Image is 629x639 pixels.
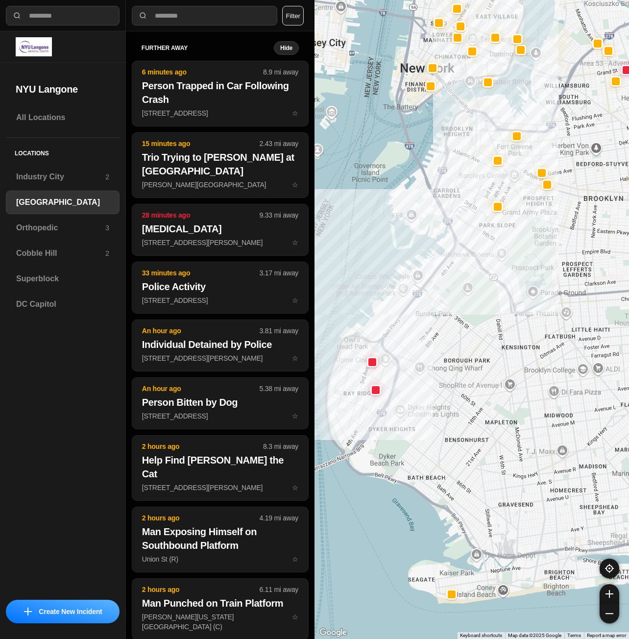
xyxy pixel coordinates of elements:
[282,6,304,25] button: Filter
[142,44,274,52] h5: further away
[317,626,349,639] img: Google
[132,319,309,371] button: An hour ago3.81 mi awayIndividual Detained by Police[STREET_ADDRESS][PERSON_NAME]star
[263,67,298,77] p: 8.9 mi away
[6,165,120,189] a: Industry City2
[260,326,298,336] p: 3.81 mi away
[508,633,561,638] span: Map data ©2025 Google
[142,180,298,190] p: [PERSON_NAME][GEOGRAPHIC_DATA]
[6,216,120,240] a: Orthopedic3
[132,296,309,304] a: 33 minutes ago3.17 mi awayPolice Activity[STREET_ADDRESS]star
[132,109,309,117] a: 6 minutes ago8.9 mi awayPerson Trapped in Car Following Crash[STREET_ADDRESS]star
[274,41,299,55] button: Hide
[142,222,298,236] h2: [MEDICAL_DATA]
[132,412,309,420] a: An hour ago5.38 mi awayPerson Bitten by Dog[STREET_ADDRESS]star
[292,484,298,492] span: star
[142,596,298,610] h2: Man Punched on Train Platform
[460,632,502,639] button: Keyboard shortcuts
[16,82,110,96] h2: NYU Langone
[292,109,298,117] span: star
[132,435,309,501] button: 2 hours ago8.3 mi awayHelp Find [PERSON_NAME] the Cat[STREET_ADDRESS][PERSON_NAME]star
[292,412,298,420] span: star
[142,67,263,77] p: 6 minutes ago
[292,296,298,304] span: star
[605,564,614,573] img: recenter
[292,555,298,563] span: star
[317,626,349,639] a: Open this area in Google Maps (opens a new window)
[142,150,298,178] h2: Trio Trying to [PERSON_NAME] at [GEOGRAPHIC_DATA]
[142,513,260,523] p: 2 hours ago
[142,280,298,294] h2: Police Activity
[142,554,298,564] p: Union St (R)
[292,181,298,189] span: star
[16,298,109,310] h3: DC Capitol
[142,210,260,220] p: 28 minutes ago
[132,613,309,621] a: 2 hours ago6.11 mi awayMan Punched on Train Platform[PERSON_NAME][US_STATE][GEOGRAPHIC_DATA] (C)star
[16,37,52,56] img: logo
[142,612,298,632] p: [PERSON_NAME][US_STATE][GEOGRAPHIC_DATA] (C)
[142,483,298,492] p: [STREET_ADDRESS][PERSON_NAME]
[142,525,298,552] h2: Man Exposing Himself on Southbound Platform
[142,411,298,421] p: [STREET_ADDRESS]
[105,223,109,233] p: 3
[6,267,120,291] a: Superblock
[16,171,105,183] h3: Industry City
[142,585,260,594] p: 2 hours ago
[280,44,292,52] small: Hide
[105,172,109,182] p: 2
[6,600,120,623] button: iconCreate New Incident
[260,268,298,278] p: 3.17 mi away
[132,61,309,126] button: 6 minutes ago8.9 mi awayPerson Trapped in Car Following Crash[STREET_ADDRESS]star
[292,613,298,621] span: star
[142,395,298,409] h2: Person Bitten by Dog
[132,354,309,362] a: An hour ago3.81 mi awayIndividual Detained by Police[STREET_ADDRESS][PERSON_NAME]star
[24,608,32,615] img: icon
[6,138,120,165] h5: Locations
[260,139,298,148] p: 2.43 mi away
[6,242,120,265] a: Cobble Hill2
[16,222,105,234] h3: Orthopedic
[105,248,109,258] p: 2
[12,11,22,21] img: search
[6,106,120,129] a: All Locations
[132,507,309,572] button: 2 hours ago4.19 mi awayMan Exposing Himself on Southbound PlatformUnion St (R)star
[260,513,298,523] p: 4.19 mi away
[39,607,102,616] p: Create New Incident
[6,191,120,214] a: [GEOGRAPHIC_DATA]
[142,295,298,305] p: [STREET_ADDRESS]
[142,268,260,278] p: 33 minutes ago
[263,442,298,451] p: 8.3 mi away
[587,633,626,638] a: Report a map error
[16,197,109,208] h3: [GEOGRAPHIC_DATA]
[142,79,298,106] h2: Person Trapped in Car Following Crash
[292,354,298,362] span: star
[600,559,619,578] button: recenter
[260,384,298,393] p: 5.38 mi away
[6,293,120,316] a: DC Capitol
[132,377,309,429] button: An hour ago5.38 mi awayPerson Bitten by Dog[STREET_ADDRESS]star
[142,139,260,148] p: 15 minutes ago
[142,384,260,393] p: An hour ago
[132,132,309,198] button: 15 minutes ago2.43 mi awayTrio Trying to [PERSON_NAME] at [GEOGRAPHIC_DATA][PERSON_NAME][GEOGRAPH...
[567,633,581,638] a: Terms (opens in new tab)
[132,180,309,189] a: 15 minutes ago2.43 mi awayTrio Trying to [PERSON_NAME] at [GEOGRAPHIC_DATA][PERSON_NAME][GEOGRAPH...
[142,338,298,351] h2: Individual Detained by Police
[605,590,613,598] img: zoom-in
[600,604,619,623] button: zoom-out
[142,108,298,118] p: [STREET_ADDRESS]
[132,238,309,246] a: 28 minutes ago9.33 mi away[MEDICAL_DATA][STREET_ADDRESS][PERSON_NAME]star
[16,273,109,285] h3: Superblock
[132,555,309,563] a: 2 hours ago4.19 mi awayMan Exposing Himself on Southbound PlatformUnion St (R)star
[260,585,298,594] p: 6.11 mi away
[16,247,105,259] h3: Cobble Hill
[16,112,109,123] h3: All Locations
[142,453,298,481] h2: Help Find [PERSON_NAME] the Cat
[132,262,309,314] button: 33 minutes ago3.17 mi awayPolice Activity[STREET_ADDRESS]star
[142,353,298,363] p: [STREET_ADDRESS][PERSON_NAME]
[138,11,148,21] img: search
[142,442,263,451] p: 2 hours ago
[132,483,309,492] a: 2 hours ago8.3 mi awayHelp Find [PERSON_NAME] the Cat[STREET_ADDRESS][PERSON_NAME]star
[132,204,309,256] button: 28 minutes ago9.33 mi away[MEDICAL_DATA][STREET_ADDRESS][PERSON_NAME]star
[605,610,613,617] img: zoom-out
[142,238,298,247] p: [STREET_ADDRESS][PERSON_NAME]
